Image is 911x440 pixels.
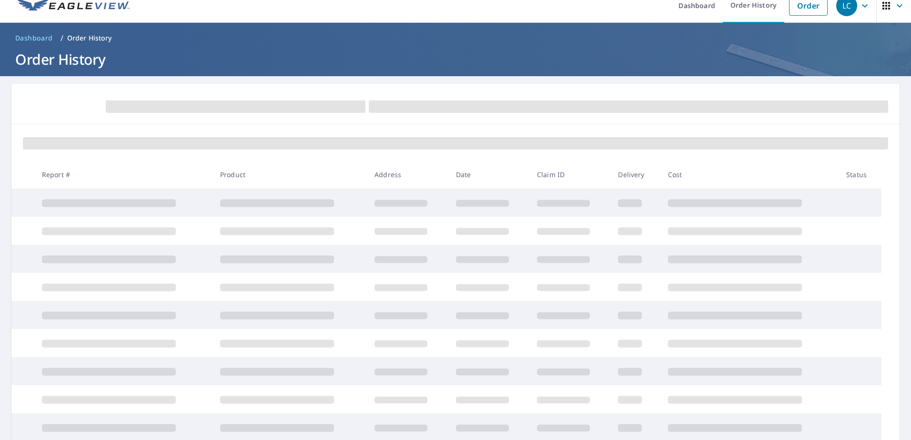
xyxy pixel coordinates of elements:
[34,160,213,189] th: Report #
[11,50,900,69] h1: Order History
[448,160,529,189] th: Date
[660,160,839,189] th: Cost
[11,30,900,46] nav: breadcrumb
[610,160,660,189] th: Delivery
[67,33,112,43] p: Order History
[61,32,63,44] li: /
[11,30,57,46] a: Dashboard
[367,160,448,189] th: Address
[15,33,53,43] span: Dashboard
[529,160,610,189] th: Claim ID
[213,160,367,189] th: Product
[839,160,881,189] th: Status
